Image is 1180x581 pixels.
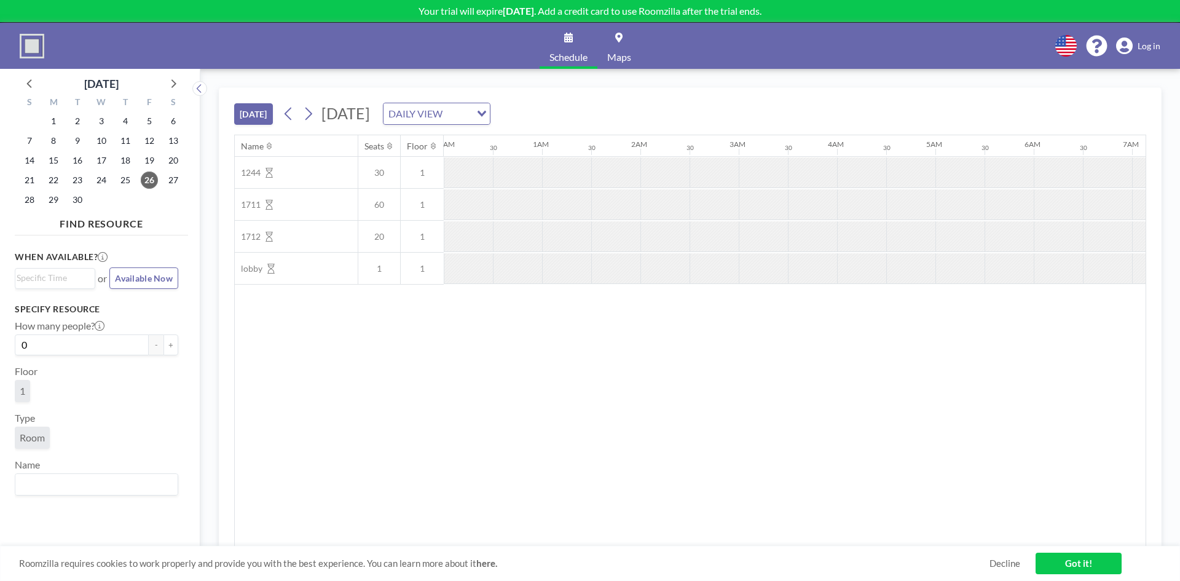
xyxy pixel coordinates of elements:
[1025,140,1040,149] div: 6AM
[446,106,470,122] input: Search for option
[607,52,631,62] span: Maps
[1080,144,1087,152] div: 30
[321,104,370,122] span: [DATE]
[45,132,62,149] span: Monday, September 8, 2025
[141,132,158,149] span: Friday, September 12, 2025
[926,140,942,149] div: 5AM
[785,144,792,152] div: 30
[21,191,38,208] span: Sunday, September 28, 2025
[137,95,161,111] div: F
[165,172,182,189] span: Saturday, September 27, 2025
[113,95,137,111] div: T
[149,334,163,355] button: -
[69,132,86,149] span: Tuesday, September 9, 2025
[15,269,95,287] div: Search for option
[84,75,119,92] div: [DATE]
[401,231,444,242] span: 1
[435,140,455,149] div: 12AM
[1138,41,1160,52] span: Log in
[358,263,400,274] span: 1
[981,144,989,152] div: 30
[165,132,182,149] span: Saturday, September 13, 2025
[540,23,597,69] a: Schedule
[15,304,178,315] h3: Specify resource
[117,152,134,169] span: Thursday, September 18, 2025
[234,103,273,125] button: [DATE]
[69,172,86,189] span: Tuesday, September 23, 2025
[18,95,42,111] div: S
[21,172,38,189] span: Sunday, September 21, 2025
[235,231,261,242] span: 1712
[533,140,549,149] div: 1AM
[141,152,158,169] span: Friday, September 19, 2025
[117,113,134,130] span: Thursday, September 4, 2025
[90,95,114,111] div: W
[117,172,134,189] span: Thursday, September 25, 2025
[883,144,891,152] div: 30
[45,113,62,130] span: Monday, September 1, 2025
[19,558,989,569] span: Roomzilla requires cookies to work properly and provide you with the best experience. You can lea...
[69,191,86,208] span: Tuesday, September 30, 2025
[45,172,62,189] span: Monday, September 22, 2025
[20,34,44,58] img: organization-logo
[358,231,400,242] span: 20
[358,199,400,210] span: 60
[383,103,490,124] div: Search for option
[69,113,86,130] span: Tuesday, September 2, 2025
[98,272,107,285] span: or
[141,172,158,189] span: Friday, September 26, 2025
[490,144,497,152] div: 30
[45,152,62,169] span: Monday, September 15, 2025
[241,141,264,152] div: Name
[21,132,38,149] span: Sunday, September 7, 2025
[165,152,182,169] span: Saturday, September 20, 2025
[401,263,444,274] span: 1
[549,52,588,62] span: Schedule
[42,95,66,111] div: M
[15,320,104,332] label: How many people?
[163,334,178,355] button: +
[93,152,110,169] span: Wednesday, September 17, 2025
[686,144,694,152] div: 30
[161,95,185,111] div: S
[109,267,178,289] button: Available Now
[115,273,173,283] span: Available Now
[69,152,86,169] span: Tuesday, September 16, 2025
[1036,553,1122,574] a: Got it!
[730,140,745,149] div: 3AM
[476,558,497,569] a: here.
[235,199,261,210] span: 1711
[20,385,25,397] span: 1
[358,167,400,178] span: 30
[597,23,641,69] a: Maps
[386,106,445,122] span: DAILY VIEW
[364,141,384,152] div: Seats
[93,132,110,149] span: Wednesday, September 10, 2025
[141,113,158,130] span: Friday, September 5, 2025
[93,172,110,189] span: Wednesday, September 24, 2025
[1116,38,1160,55] a: Log in
[1123,140,1139,149] div: 7AM
[21,152,38,169] span: Sunday, September 14, 2025
[66,95,90,111] div: T
[401,199,444,210] span: 1
[407,141,428,152] div: Floor
[631,140,647,149] div: 2AM
[15,459,40,471] label: Name
[117,132,134,149] span: Thursday, September 11, 2025
[20,432,45,444] span: Room
[93,113,110,130] span: Wednesday, September 3, 2025
[828,140,844,149] div: 4AM
[15,213,188,230] h4: FIND RESOURCE
[17,271,88,285] input: Search for option
[15,474,178,495] div: Search for option
[17,476,171,492] input: Search for option
[503,5,534,17] b: [DATE]
[989,558,1020,569] a: Decline
[235,167,261,178] span: 1244
[165,113,182,130] span: Saturday, September 6, 2025
[401,167,444,178] span: 1
[15,365,37,377] label: Floor
[235,263,262,274] span: lobby
[15,412,35,424] label: Type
